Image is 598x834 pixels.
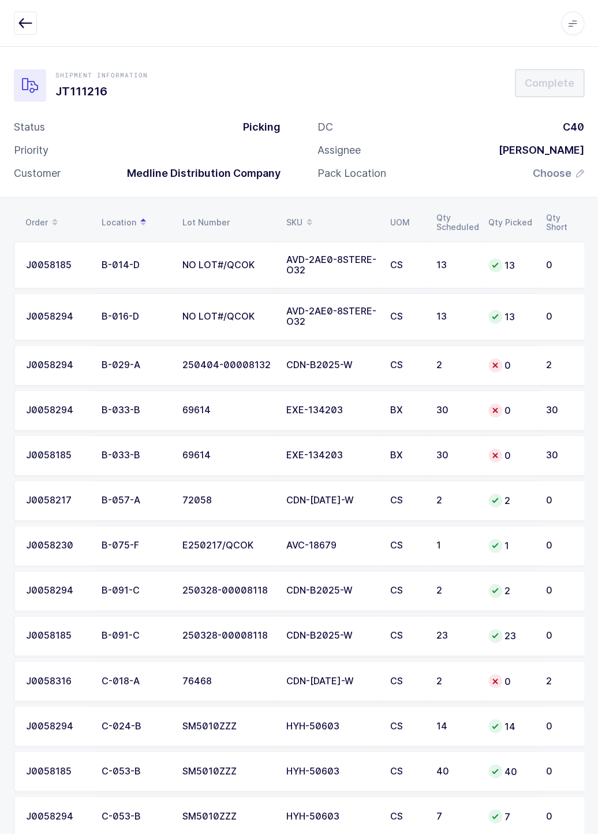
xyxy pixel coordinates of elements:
div: BX [390,405,423,416]
div: NO LOT#/QCOK [182,312,272,322]
div: 14 [436,721,474,731]
div: 0 [546,631,573,641]
div: Status [14,120,45,134]
div: HYH-50603 [286,811,376,821]
div: 0 [488,403,532,417]
div: Assignee [317,143,361,157]
div: 13 [436,260,474,270]
div: 40 [488,764,532,778]
div: HYH-50603 [286,766,376,776]
div: E250217/QCOK [182,540,272,551]
div: 2 [436,676,474,686]
div: J0058185 [26,766,88,776]
div: AVD-2AE0-8STERE-O32 [286,255,376,276]
div: B-091-C [102,585,169,596]
div: 69614 [182,405,272,416]
div: 2 [546,676,573,686]
div: 13 [436,312,474,322]
div: B-029-A [102,360,169,370]
div: Qty Short [546,213,578,232]
div: CDN-B2025-W [286,360,376,370]
div: CDN-[DATE]-W [286,676,376,686]
div: CS [390,676,423,686]
div: CS [390,631,423,641]
div: EXE-134203 [286,450,376,461]
div: Lot Number [182,218,272,227]
div: J0058294 [26,405,88,416]
div: B-033-B [102,450,169,461]
div: 69614 [182,450,272,461]
div: CS [390,540,423,551]
div: 30 [546,405,573,416]
div: 30 [546,450,573,461]
div: 13 [488,310,532,324]
div: Location [102,213,169,232]
div: CDN-B2025-W [286,585,376,596]
div: C-024-B [102,721,169,731]
div: 7 [488,809,532,823]
span: Complete [525,76,574,90]
div: 76468 [182,676,272,686]
div: 2 [436,495,474,506]
div: B-075-F [102,540,169,551]
div: CDN-B2025-W [286,631,376,641]
div: DC [317,120,333,134]
div: AVD-2AE0-8STERE-O32 [286,306,376,327]
div: CS [390,721,423,731]
div: Pack Location [317,166,386,180]
button: Complete [515,69,584,97]
div: 2 [546,360,573,370]
div: Order [25,213,88,232]
div: J0058294 [26,312,88,322]
div: B-057-A [102,495,169,506]
div: 2 [436,585,474,596]
div: CS [390,260,423,270]
div: BX [390,450,423,461]
div: 2 [488,584,532,598]
div: 72058 [182,495,272,506]
div: 23 [436,631,474,641]
div: J0058294 [26,585,88,596]
div: UOM [390,218,423,227]
div: CS [390,766,423,776]
div: B-014-D [102,260,169,270]
div: 0 [546,721,573,731]
div: CDN-[DATE]-W [286,495,376,506]
div: 0 [546,585,573,596]
div: J0058294 [26,811,88,821]
div: SM5010ZZZ [182,811,272,821]
div: C-018-A [102,676,169,686]
div: EXE-134203 [286,405,376,416]
div: J0058294 [26,360,88,370]
div: 13 [488,258,532,272]
h1: JT111216 [55,82,148,101]
div: CS [390,360,423,370]
div: 250328-00008118 [182,631,272,641]
div: 250328-00008118 [182,585,272,596]
span: Choose [533,166,571,180]
div: J0058294 [26,721,88,731]
div: 2 [488,494,532,507]
div: 0 [546,766,573,776]
div: 1 [488,539,532,553]
div: CS [390,312,423,322]
div: CS [390,585,423,596]
div: C-053-B [102,811,169,821]
div: 0 [488,448,532,462]
div: 30 [436,450,474,461]
div: 0 [546,495,573,506]
div: Medline Distribution Company [118,166,281,180]
div: SKU [286,213,376,232]
div: 23 [488,629,532,643]
div: J0058316 [26,676,88,686]
div: B-091-C [102,631,169,641]
span: C40 [563,121,584,133]
div: NO LOT#/QCOK [182,260,272,270]
div: 0 [488,358,532,372]
div: Customer [14,166,61,180]
div: CS [390,811,423,821]
div: 2 [436,360,474,370]
div: 1 [436,540,474,551]
div: J0058217 [26,495,88,506]
div: 7 [436,811,474,821]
